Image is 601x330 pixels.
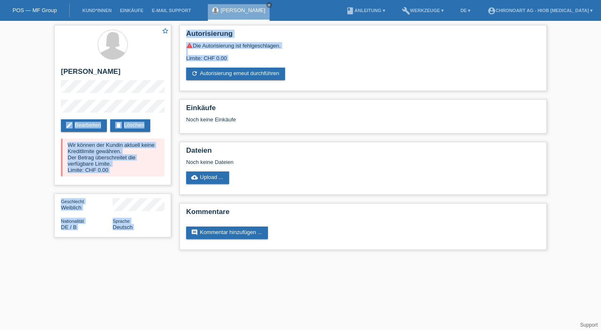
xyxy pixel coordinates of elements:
i: comment [191,229,198,236]
a: star_border [162,27,169,36]
a: Support [580,322,598,328]
i: close [267,3,271,7]
span: Geschlecht [61,199,84,204]
a: POS — MF Group [13,7,57,13]
a: DE ▾ [456,8,475,13]
h2: Autorisierung [186,30,540,42]
i: build [402,7,410,15]
h2: Dateien [186,146,540,159]
div: Wir können der Kundin aktuell keine Kreditlimite gewähren. Der Betrag überschreitet die verfügbar... [61,139,164,176]
div: Limite: CHF 0.00 [186,49,540,61]
i: cloud_upload [191,174,198,181]
a: close [266,2,272,8]
span: Nationalität [61,219,84,224]
i: warning [186,42,193,49]
div: Noch keine Dateien [186,159,441,165]
a: editBearbeiten [61,119,107,132]
i: book [346,7,354,15]
a: [PERSON_NAME] [221,7,265,13]
div: Die Autorisierung ist fehlgeschlagen. [186,42,540,49]
span: Sprache [113,219,130,224]
span: Deutsch [113,224,133,230]
i: refresh [191,70,198,77]
a: cloud_uploadUpload ... [186,171,229,184]
h2: Einkäufe [186,104,540,116]
i: delete [115,122,122,128]
a: refreshAutorisierung erneut durchführen [186,68,285,80]
a: Kund*innen [78,8,116,13]
a: deleteLöschen [110,119,150,132]
div: Noch keine Einkäufe [186,116,540,129]
i: edit [66,122,73,128]
h2: [PERSON_NAME] [61,68,164,80]
a: E-Mail Support [148,8,195,13]
h2: Kommentare [186,208,540,220]
i: account_circle [487,7,496,15]
i: star_border [162,27,169,35]
span: Deutschland / B / 11.05.2021 [61,224,77,230]
a: commentKommentar hinzufügen ... [186,227,268,239]
a: buildWerkzeuge ▾ [398,8,448,13]
div: Weiblich [61,198,113,211]
a: account_circleChronoart AG - Hiob [MEDICAL_DATA] ▾ [483,8,597,13]
a: bookAnleitung ▾ [342,8,389,13]
a: Einkäufe [116,8,147,13]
